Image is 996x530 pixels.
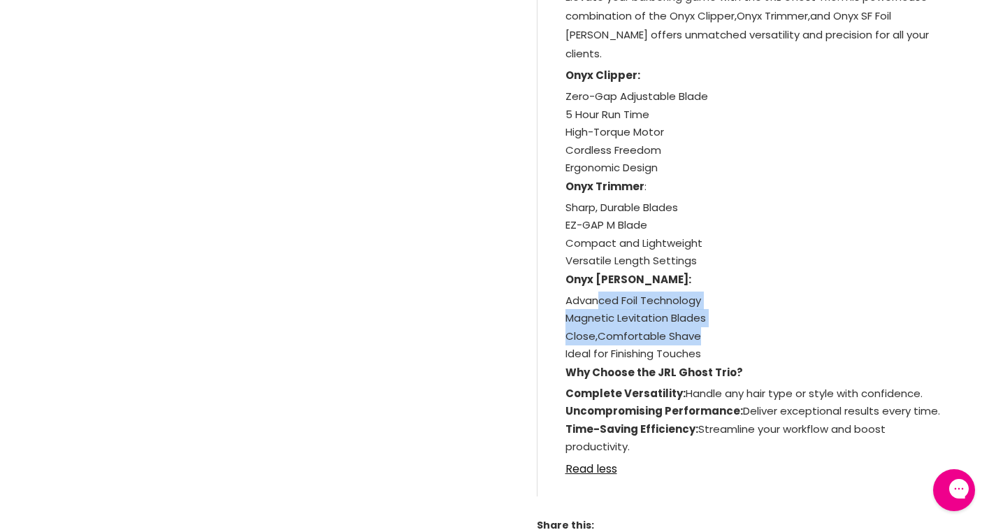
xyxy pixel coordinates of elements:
span: Comfortable Shave [598,329,701,343]
span: Onyx Trimmer, [737,8,810,23]
strong: Onyx Trimmer [565,179,644,194]
span: Compact and Lightweight [565,236,702,250]
li: Sharp, Durable Blades [565,199,951,217]
span: and Onyx SF Foil [PERSON_NAME] offers unmatched versatility and precision for all your clients. [565,8,929,61]
strong: Time-Saving Efficiency: [565,422,698,436]
span: Zero-Gap Adjustable Blade [565,89,708,103]
span: Streamline your workflow and boost productivity. [565,422,886,454]
strong: Complete Versatility: [565,386,686,401]
span: Versatile Length Settings [565,253,697,268]
strong: Uncompromising Performance: [565,403,743,418]
span: 5 Hour Run Time [565,107,649,122]
span: Magnetic Levitation Blades [565,310,706,325]
span: Ideal for Finishing Touches [565,346,701,361]
span: Advanced Foil Technology [565,293,701,308]
p: : [565,177,951,199]
span: High-Torque Motor [565,124,664,139]
span: Close, [565,329,598,343]
li: Handle any hair type or style with confidence. [565,385,951,403]
span: Ergonomic Design [565,160,658,175]
strong: Onyx [PERSON_NAME]: [565,272,691,287]
span: Cordless Freedom [565,143,661,157]
a: Read less [565,454,951,475]
iframe: Gorgias live chat messenger [926,464,982,516]
strong: Onyx Clipper: [565,68,640,83]
strong: Why Choose the JRL Ghost Trio? [565,365,743,380]
li: EZ-GAP M Blade [565,216,951,234]
span: Deliver exceptional results every time. [743,403,940,418]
